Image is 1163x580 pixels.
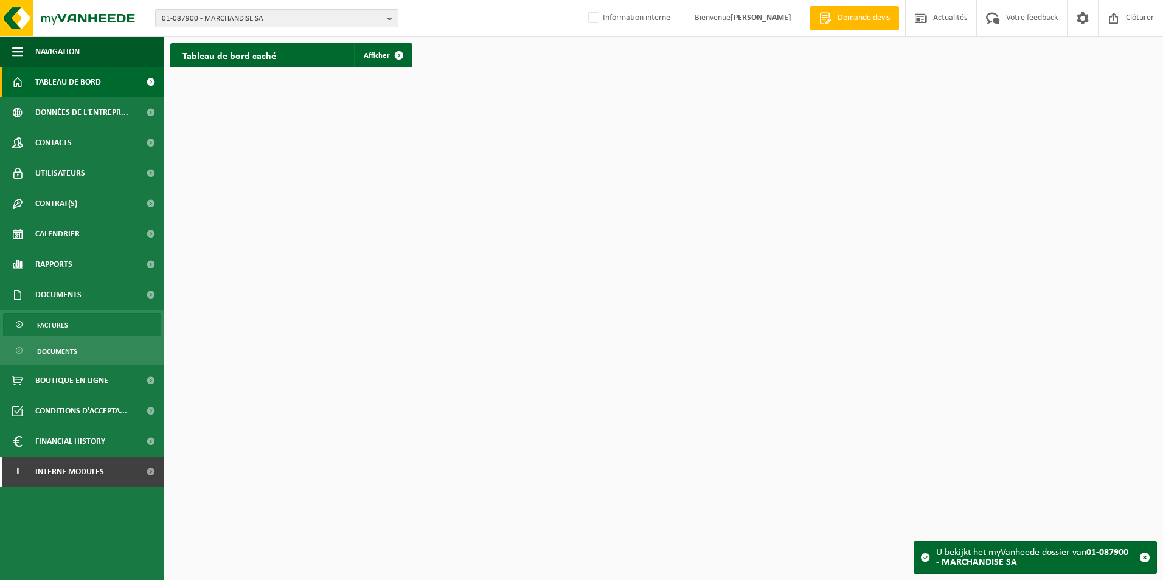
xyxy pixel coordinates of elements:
span: Conditions d'accepta... [35,396,127,426]
span: Tableau de bord [35,67,101,97]
span: Boutique en ligne [35,365,108,396]
span: Demande devis [835,12,893,24]
strong: [PERSON_NAME] [731,13,791,22]
span: Afficher [364,52,390,60]
span: Contrat(s) [35,188,77,219]
span: Contacts [35,128,72,158]
span: Documents [37,340,77,363]
button: 01-087900 - MARCHANDISE SA [155,9,398,27]
div: U bekijkt het myVanheede dossier van [936,542,1133,573]
span: Rapports [35,249,72,280]
span: Factures [37,314,68,337]
span: Navigation [35,36,80,67]
span: Utilisateurs [35,158,85,188]
span: 01-087900 - MARCHANDISE SA [162,10,382,28]
span: Documents [35,280,82,310]
span: Calendrier [35,219,80,249]
span: Données de l'entrepr... [35,97,128,128]
strong: 01-087900 - MARCHANDISE SA [936,548,1128,567]
span: Financial History [35,426,105,457]
a: Documents [3,339,161,362]
span: Interne modules [35,457,104,487]
a: Afficher [354,43,411,67]
a: Demande devis [810,6,899,30]
span: I [12,457,23,487]
label: Information interne [586,9,670,27]
h2: Tableau de bord caché [170,43,288,67]
a: Factures [3,313,161,336]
